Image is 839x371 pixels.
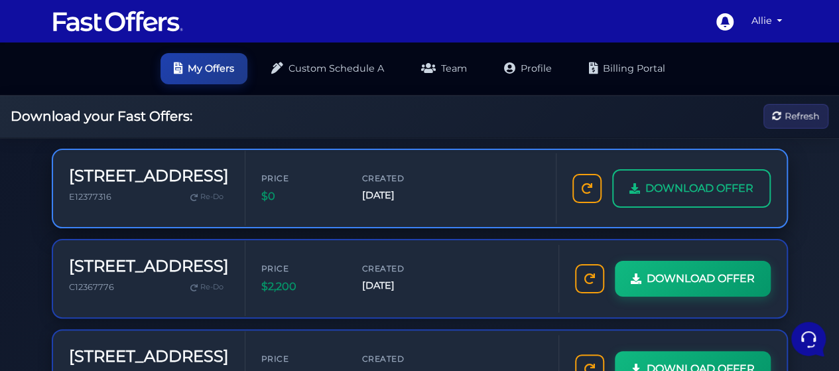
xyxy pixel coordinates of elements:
a: Re-Do [185,279,229,296]
span: $0 [261,188,341,205]
span: Your Conversations [21,53,107,64]
span: Price [261,262,341,275]
span: DOWNLOAD OFFER [645,180,753,197]
a: Re-Do [185,188,229,206]
span: Fast Offers [56,74,204,88]
button: Refresh [763,104,828,129]
h3: [STREET_ADDRESS] [69,257,229,276]
img: dark [21,127,48,153]
h2: Hello Allie 👋 [11,11,223,32]
span: [DATE] [362,188,442,203]
span: E12377316 [69,192,111,202]
button: Messages [92,249,174,279]
h2: Download your Fast Offers: [11,108,192,124]
button: Start a Conversation [21,165,244,192]
p: Home [40,267,62,279]
a: My Offers [161,53,247,84]
a: Profile [491,53,565,84]
a: DOWNLOAD OFFER [615,261,771,297]
h3: [STREET_ADDRESS] [69,347,229,366]
p: Help [206,267,223,279]
span: $2,200 [261,278,341,295]
p: You: Is the system downè [56,90,204,104]
span: Re-Do [200,191,224,203]
span: DOWNLOAD OFFER [647,270,755,287]
a: Custom Schedule A [258,53,397,84]
span: Created [362,262,442,275]
p: 5mo ago [212,74,244,86]
span: Price [261,172,341,185]
a: Open Help Center [165,218,244,229]
p: Hi sorry theres been a breach in the server, trying to get it up and running back asap! [56,141,204,155]
span: Find an Answer [21,218,90,229]
span: Re-Do [200,281,224,293]
a: DOWNLOAD OFFER [612,169,771,208]
img: dark [22,81,38,97]
a: Allie [746,8,788,34]
span: Fast Offers Support [56,125,204,139]
a: Billing Portal [576,53,678,84]
p: Messages [114,267,152,279]
span: Price [261,352,341,365]
button: Help [173,249,255,279]
a: Fast Offers SupportHi sorry theres been a breach in the server, trying to get it up and running b... [16,120,249,160]
a: Team [408,53,480,84]
h3: [STREET_ADDRESS] [69,167,229,186]
span: Created [362,172,442,185]
a: Fast OffersYou:Is the system downè5mo ago [16,69,249,109]
img: dark [31,81,47,97]
span: Start a Conversation [96,173,186,184]
a: See all [214,53,244,64]
button: Home [11,249,92,279]
iframe: Customerly Messenger Launcher [789,319,828,359]
p: 7mo ago [212,125,244,137]
span: Refresh [785,109,819,123]
span: Created [362,352,442,365]
span: [DATE] [362,278,442,293]
span: C12367776 [69,282,114,292]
